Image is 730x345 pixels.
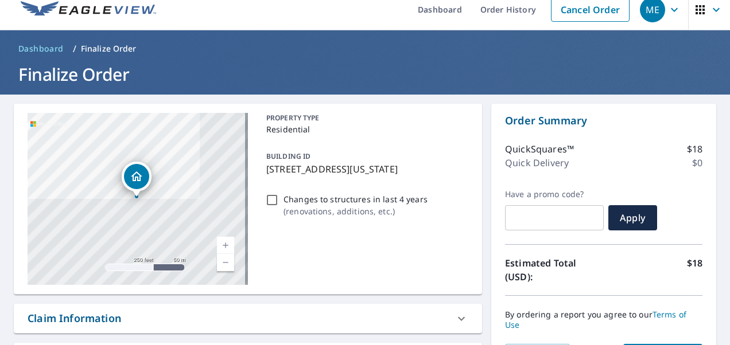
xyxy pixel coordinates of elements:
[73,42,76,56] li: /
[18,43,64,54] span: Dashboard
[266,123,464,135] p: Residential
[14,304,482,333] div: Claim Information
[284,205,428,217] p: ( renovations, additions, etc. )
[505,142,574,156] p: QuickSquares™
[266,162,464,176] p: [STREET_ADDRESS][US_STATE]
[505,156,569,170] p: Quick Delivery
[608,205,657,230] button: Apply
[217,254,234,271] a: Current Level 17, Zoom Out
[692,156,702,170] p: $0
[505,113,702,128] p: Order Summary
[687,256,702,284] p: $18
[505,256,604,284] p: Estimated Total (USD):
[505,189,604,199] label: Have a promo code?
[217,237,234,254] a: Current Level 17, Zoom In
[14,62,716,86] h1: Finalize Order
[618,211,648,224] span: Apply
[284,193,428,205] p: Changes to structures in last 4 years
[14,40,716,58] nav: breadcrumb
[81,43,137,54] p: Finalize Order
[14,40,68,58] a: Dashboard
[21,1,156,18] img: EV Logo
[122,162,152,197] div: Dropped pin, building 1, Residential property, 4901 NE 53rd Ter Kansas City, MO 64119
[505,309,702,330] p: By ordering a report you agree to our
[28,311,121,326] div: Claim Information
[505,309,686,330] a: Terms of Use
[266,151,310,161] p: BUILDING ID
[687,142,702,156] p: $18
[266,113,464,123] p: PROPERTY TYPE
